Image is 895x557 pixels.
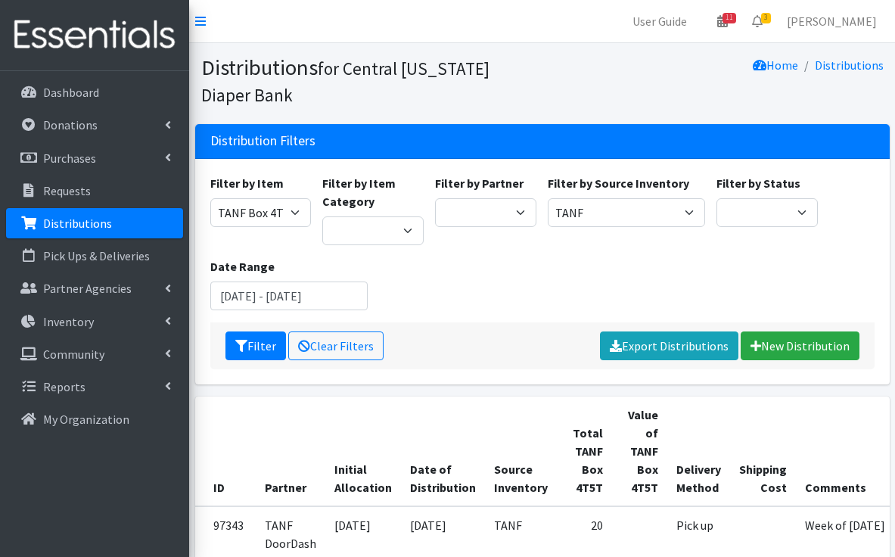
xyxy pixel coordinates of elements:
a: 11 [705,6,740,36]
th: Initial Allocation [325,397,401,506]
input: January 1, 2011 - December 31, 2011 [210,282,368,310]
a: Community [6,339,183,369]
a: User Guide [620,6,699,36]
button: Filter [225,331,286,360]
a: 3 [740,6,775,36]
label: Filter by Item Category [322,174,424,210]
a: Purchases [6,143,183,173]
p: Purchases [43,151,96,166]
a: Clear Filters [288,331,384,360]
small: for Central [US_STATE] Diaper Bank [201,58,489,106]
th: Source Inventory [485,397,557,506]
th: Date of Distribution [401,397,485,506]
a: Partner Agencies [6,273,183,303]
p: My Organization [43,412,129,427]
span: 11 [723,13,736,23]
p: Partner Agencies [43,281,132,296]
p: Community [43,347,104,362]
span: 3 [761,13,771,23]
a: Inventory [6,307,183,337]
th: Shipping Cost [730,397,796,506]
th: Partner [256,397,325,506]
th: Total TANF Box 4T5T [557,397,612,506]
p: Donations [43,117,98,132]
th: Value of TANF Box 4T5T [612,397,667,506]
p: Reports [43,379,85,394]
a: Distributions [815,58,884,73]
p: Dashboard [43,85,99,100]
th: ID [195,397,256,506]
a: Home [753,58,798,73]
label: Filter by Source Inventory [548,174,689,192]
th: Delivery Method [667,397,730,506]
a: Donations [6,110,183,140]
img: HumanEssentials [6,10,183,61]
h3: Distribution Filters [210,133,315,149]
label: Filter by Item [210,174,284,192]
a: My Organization [6,404,183,434]
a: [PERSON_NAME] [775,6,889,36]
h1: Distributions [201,54,537,107]
a: Requests [6,176,183,206]
p: Distributions [43,216,112,231]
label: Filter by Partner [435,174,524,192]
label: Date Range [210,257,275,275]
p: Inventory [43,314,94,329]
a: Export Distributions [600,331,738,360]
a: Reports [6,372,183,402]
a: Dashboard [6,77,183,107]
a: Pick Ups & Deliveries [6,241,183,271]
label: Filter by Status [716,174,800,192]
a: New Distribution [741,331,859,360]
p: Requests [43,183,91,198]
a: Distributions [6,208,183,238]
p: Pick Ups & Deliveries [43,248,150,263]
